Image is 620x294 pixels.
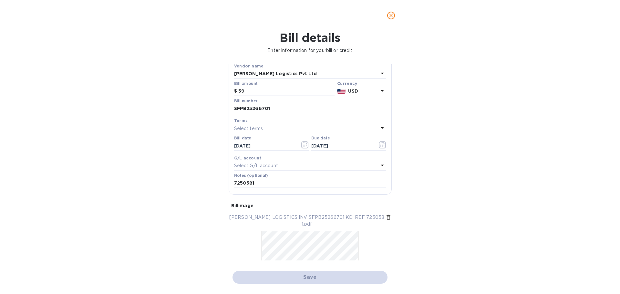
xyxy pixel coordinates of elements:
b: G/L account [234,156,262,160]
b: Vendor name [234,64,264,68]
b: USD [348,88,358,94]
p: Select terms [234,125,263,132]
input: Enter bill number [234,104,386,114]
img: USD [337,89,346,94]
b: Currency [337,81,357,86]
label: Notes (optional) [234,174,268,177]
div: $ [234,86,238,96]
label: Bill amount [234,82,257,86]
b: [PERSON_NAME] Logistics Pvt Ltd [234,71,317,76]
label: Due date [311,137,330,140]
label: Bill number [234,99,257,103]
p: [PERSON_NAME] LOGISTICS INV SFPB25266701 KCI REF 7250581.pdf [229,214,385,228]
b: Terms [234,118,248,123]
input: Enter notes [234,178,386,188]
input: Due date [311,141,372,151]
label: Bill date [234,137,251,140]
p: Enter information for your bill or credit [5,47,615,54]
input: $ Enter bill amount [238,86,335,96]
p: Select G/L account [234,162,278,169]
button: close [383,8,399,23]
p: Bill image [231,202,389,209]
input: Select date [234,141,295,151]
h1: Bill details [5,31,615,45]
